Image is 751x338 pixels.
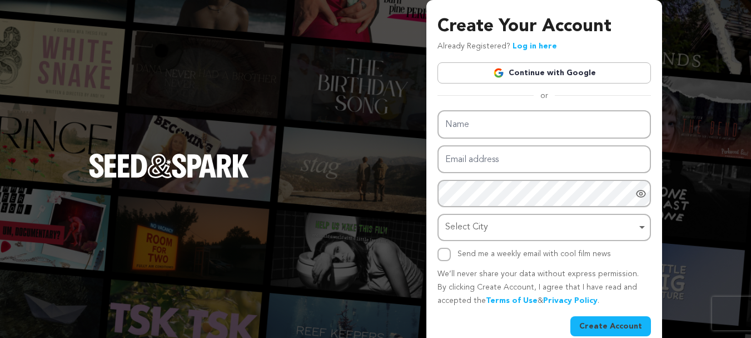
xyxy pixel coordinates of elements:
input: Name [437,110,651,139]
a: Terms of Use [486,297,538,305]
label: Send me a weekly email with cool film news [457,250,611,258]
a: Continue with Google [437,62,651,84]
p: Already Registered? [437,40,557,53]
a: Privacy Policy [543,297,598,305]
p: We’ll never share your data without express permission. By clicking Create Account, I agree that ... [437,268,651,307]
img: Google logo [493,67,504,79]
h3: Create Your Account [437,13,651,40]
img: Seed&Spark Logo [89,154,249,178]
div: Select City [445,219,636,236]
a: Show password as plain text. Warning: this will display your password on the screen. [635,188,646,199]
a: Log in here [513,42,557,50]
span: or [534,90,555,101]
a: Seed&Spark Homepage [89,154,249,200]
button: Create Account [570,316,651,336]
input: Email address [437,145,651,174]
